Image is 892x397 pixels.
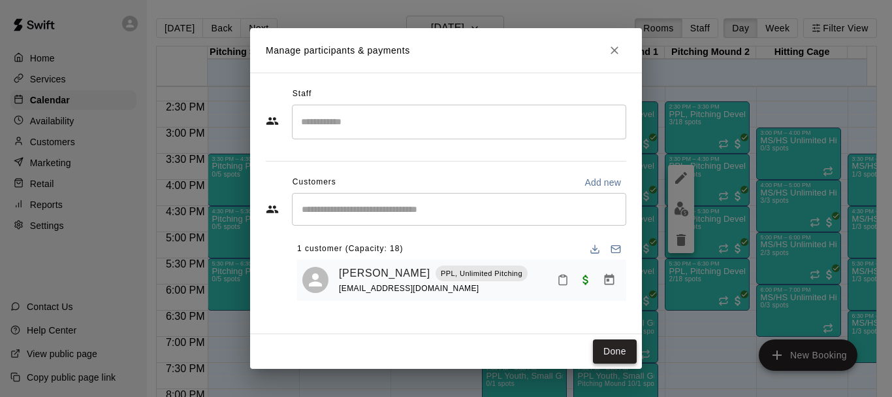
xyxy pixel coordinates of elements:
[574,274,597,285] span: Paid with Credit
[552,269,574,291] button: Mark attendance
[266,114,279,128] svg: Staff
[302,267,328,293] div: Jamie Best
[593,339,637,364] button: Done
[266,203,279,216] svg: Customers
[266,44,410,58] p: Manage participants & payments
[584,239,605,260] button: Download list
[297,239,403,260] span: 1 customer (Capacity: 18)
[597,268,621,292] button: Manage bookings & payment
[339,265,430,282] a: [PERSON_NAME]
[292,105,626,139] div: Search staff
[605,239,626,260] button: Email participants
[293,172,336,193] span: Customers
[441,268,522,279] p: PPL, Unlimited Pitching
[579,172,626,193] button: Add new
[584,176,621,189] p: Add new
[293,84,311,105] span: Staff
[292,193,626,226] div: Start typing to search customers...
[339,284,479,293] span: [EMAIL_ADDRESS][DOMAIN_NAME]
[603,39,626,62] button: Close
